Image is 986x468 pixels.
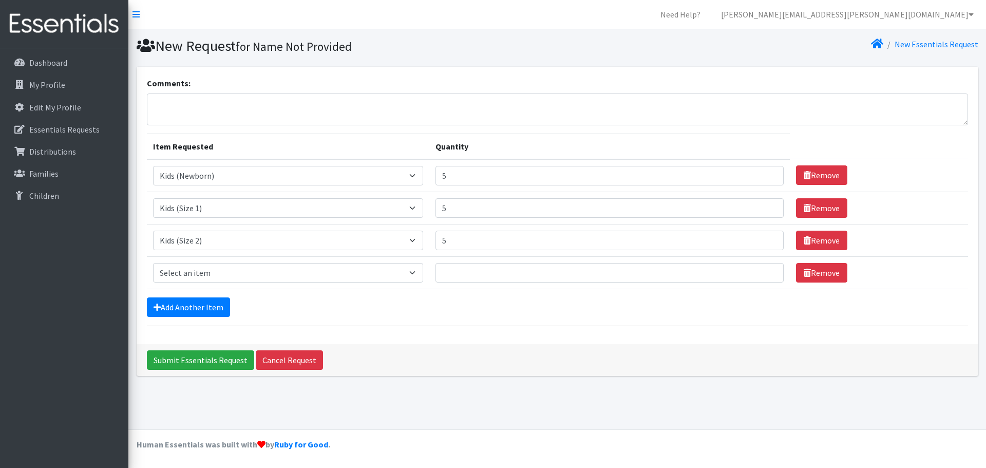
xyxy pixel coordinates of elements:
[147,350,254,370] input: Submit Essentials Request
[29,124,100,135] p: Essentials Requests
[4,74,124,95] a: My Profile
[137,439,330,450] strong: Human Essentials was built with by .
[29,80,65,90] p: My Profile
[796,198,847,218] a: Remove
[29,102,81,113] p: Edit My Profile
[147,134,430,159] th: Item Requested
[796,263,847,283] a: Remove
[4,185,124,206] a: Children
[4,119,124,140] a: Essentials Requests
[147,77,191,89] label: Comments:
[256,350,323,370] a: Cancel Request
[4,97,124,118] a: Edit My Profile
[29,191,59,201] p: Children
[29,146,76,157] p: Distributions
[274,439,328,450] a: Ruby for Good
[895,39,978,49] a: New Essentials Request
[796,231,847,250] a: Remove
[4,52,124,73] a: Dashboard
[4,7,124,41] img: HumanEssentials
[137,37,554,55] h1: New Request
[236,39,352,54] small: for Name Not Provided
[29,169,59,179] p: Families
[29,58,67,68] p: Dashboard
[4,163,124,184] a: Families
[147,297,230,317] a: Add Another Item
[796,165,847,185] a: Remove
[429,134,790,159] th: Quantity
[652,4,709,25] a: Need Help?
[713,4,982,25] a: [PERSON_NAME][EMAIL_ADDRESS][PERSON_NAME][DOMAIN_NAME]
[4,141,124,162] a: Distributions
